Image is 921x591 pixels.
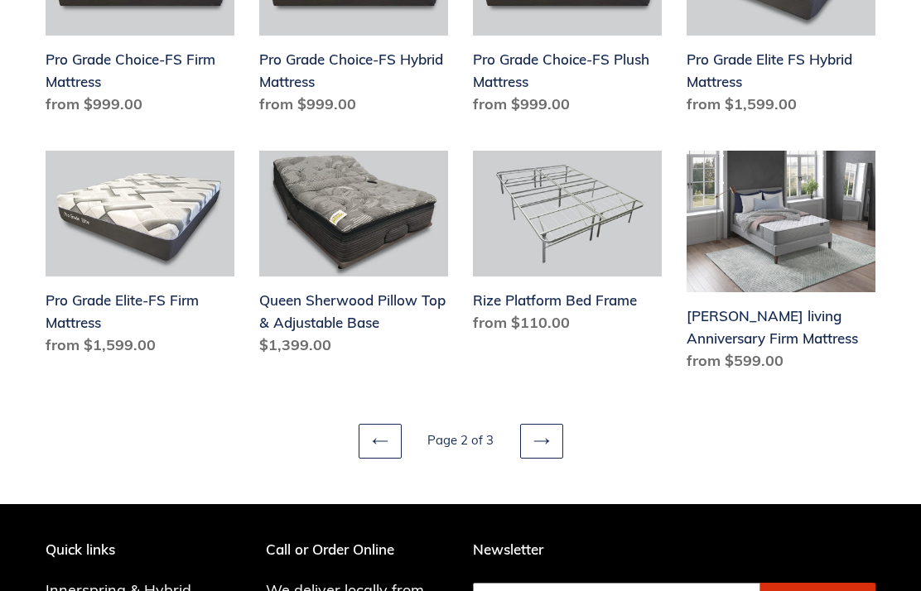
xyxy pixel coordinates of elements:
[46,541,216,558] p: Quick links
[687,151,875,378] a: Scott living Anniversary Firm Mattress
[46,151,234,363] a: Pro Grade Elite-FS Firm Mattress
[473,541,875,558] p: Newsletter
[405,431,517,450] li: Page 2 of 3
[473,151,662,340] a: Rize Platform Bed Frame
[266,541,449,558] p: Call or Order Online
[259,151,448,363] a: Queen Sherwood Pillow Top & Adjustable Base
